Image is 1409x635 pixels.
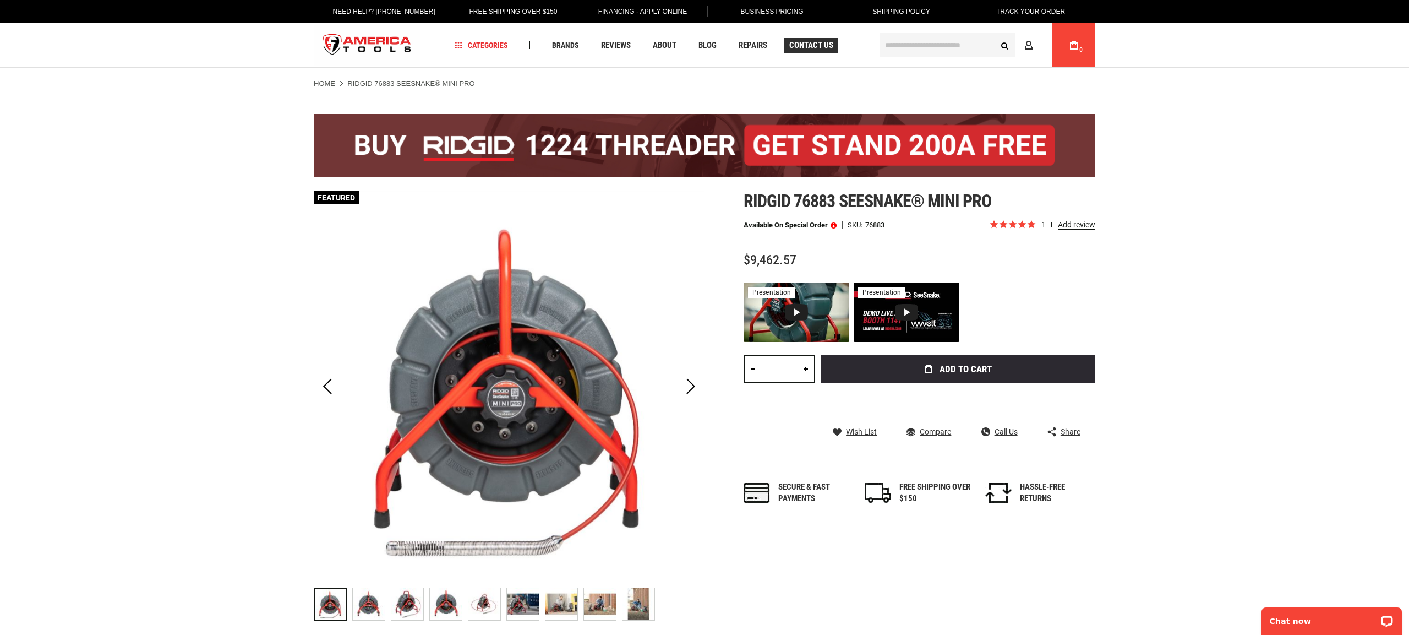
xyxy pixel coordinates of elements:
[314,191,704,582] img: RIDGID 76883 SEESNAKE® MINI PRO
[507,588,539,620] img: RIDGID 76883 SEESNAKE® MINI PRO
[784,38,838,53] a: Contact Us
[583,582,622,626] div: RIDGID 76883 SEESNAKE® MINI PRO
[314,79,335,89] a: Home
[920,428,951,436] span: Compare
[314,25,420,66] img: America Tools
[547,38,584,53] a: Brands
[848,221,865,229] strong: SKU
[906,427,951,437] a: Compare
[994,35,1015,56] button: Search
[989,219,1095,231] span: Rated 5.0 out of 5 stars 1 reviews
[314,25,420,66] a: store logo
[872,8,930,15] span: Shipping Policy
[995,428,1018,436] span: Call Us
[789,41,833,50] span: Contact Us
[698,41,717,50] span: Blog
[1051,222,1052,227] span: review
[865,483,891,503] img: shipping
[468,582,506,626] div: RIDGID 76883 SEESNAKE® MINI PRO
[545,582,583,626] div: RIDGID 76883 SEESNAKE® MINI PRO
[744,191,991,211] span: Ridgid 76883 seesnake® mini pro
[693,38,722,53] a: Blog
[744,221,837,229] p: Available on Special Order
[1061,428,1080,436] span: Share
[552,41,579,49] span: Brands
[818,386,1097,418] iframe: Secure express checkout frame
[314,114,1095,177] img: BOGO: Buy the RIDGID® 1224 Threader (26092), get the 92467 200A Stand FREE!
[391,588,423,620] img: RIDGID 76883 SEESNAKE® MINI PRO
[899,481,971,505] div: FREE SHIPPING OVER $150
[821,355,1095,383] button: Add to Cart
[734,38,772,53] a: Repairs
[596,38,636,53] a: Reviews
[314,582,352,626] div: RIDGID 76883 SEESNAKE® MINI PRO
[653,41,676,50] span: About
[739,41,767,50] span: Repairs
[352,582,391,626] div: RIDGID 76883 SEESNAKE® MINI PRO
[506,582,545,626] div: RIDGID 76883 SEESNAKE® MINI PRO
[744,483,770,503] img: payments
[429,582,468,626] div: RIDGID 76883 SEESNAKE® MINI PRO
[1041,220,1095,229] span: 1 reviews
[545,588,577,620] img: RIDGID 76883 SEESNAKE® MINI PRO
[778,481,850,505] div: Secure & fast payments
[744,252,796,268] span: $9,462.57
[430,588,462,620] img: RIDGID 76883 SEESNAKE® MINI PRO
[648,38,681,53] a: About
[846,428,877,436] span: Wish List
[981,427,1018,437] a: Call Us
[391,582,429,626] div: RIDGID 76883 SEESNAKE® MINI PRO
[1254,600,1409,635] iframe: LiveChat chat widget
[985,483,1012,503] img: returns
[622,588,654,620] img: RIDGID 76883 SEESNAKE® MINI PRO
[622,582,655,626] div: RIDGID 76883 SEESNAKE® MINI PRO
[601,41,631,50] span: Reviews
[455,41,508,49] span: Categories
[833,427,877,437] a: Wish List
[865,221,884,229] div: 76883
[1063,23,1084,67] a: 0
[1020,481,1091,505] div: HASSLE-FREE RETURNS
[677,191,704,582] div: Next
[353,588,385,620] img: RIDGID 76883 SEESNAKE® MINI PRO
[314,191,341,582] div: Previous
[450,38,513,53] a: Categories
[584,588,616,620] img: RIDGID 76883 SEESNAKE® MINI PRO
[940,365,992,374] span: Add to Cart
[468,588,500,620] img: RIDGID 76883 SEESNAKE® MINI PRO
[347,79,474,88] strong: RIDGID 76883 SEESNAKE® MINI PRO
[1079,47,1083,53] span: 0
